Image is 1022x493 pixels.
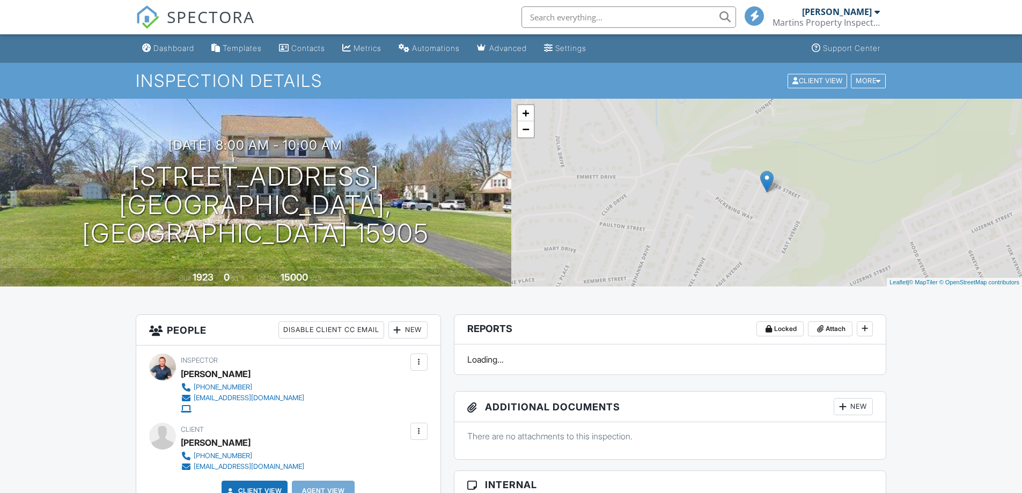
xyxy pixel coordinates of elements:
p: There are no attachments to this inspection. [467,430,873,442]
span: Lot Size [256,274,279,282]
a: SPECTORA [136,14,255,37]
div: Settings [555,43,586,53]
a: [EMAIL_ADDRESS][DOMAIN_NAME] [181,393,304,403]
div: Martins Property Inspection [773,17,880,28]
div: [PHONE_NUMBER] [194,452,252,460]
div: Automations [412,43,460,53]
a: Zoom in [518,105,534,121]
h3: Additional Documents [454,392,886,422]
div: Contacts [291,43,325,53]
a: Zoom out [518,121,534,137]
div: [EMAIL_ADDRESS][DOMAIN_NAME] [194,394,304,402]
input: Search everything... [521,6,736,28]
h1: [STREET_ADDRESS] [GEOGRAPHIC_DATA], [GEOGRAPHIC_DATA] 15905 [17,163,494,247]
div: New [388,321,428,339]
h3: [DATE] 8:00 am - 10:00 am [168,138,342,152]
div: [EMAIL_ADDRESS][DOMAIN_NAME] [194,462,304,471]
div: Client View [788,73,847,88]
a: Client View [786,76,850,84]
a: Automations (Basic) [394,39,464,58]
a: Advanced [473,39,531,58]
div: Templates [223,43,262,53]
a: Templates [207,39,266,58]
div: [PERSON_NAME] [802,6,872,17]
div: Metrics [354,43,381,53]
a: Leaflet [889,279,907,285]
div: [PERSON_NAME] [181,366,251,382]
div: Dashboard [153,43,194,53]
div: 1923 [193,271,214,283]
div: 15000 [281,271,308,283]
span: Client [181,425,204,433]
a: Dashboard [138,39,198,58]
a: © OpenStreetMap contributors [939,279,1019,285]
div: More [851,73,886,88]
span: sq.ft. [310,274,323,282]
a: Contacts [275,39,329,58]
a: © MapTiler [909,279,938,285]
h1: Inspection Details [136,71,887,90]
div: | [887,278,1022,287]
span: sq. ft. [231,274,246,282]
div: New [834,398,873,415]
div: Support Center [823,43,880,53]
a: Metrics [338,39,386,58]
div: [PERSON_NAME] [181,435,251,451]
a: Support Center [807,39,885,58]
div: Disable Client CC Email [278,321,384,339]
span: Built [179,274,191,282]
img: The Best Home Inspection Software - Spectora [136,5,159,29]
h3: People [136,315,440,345]
div: 0 [224,271,230,283]
div: [PHONE_NUMBER] [194,383,252,392]
a: [EMAIL_ADDRESS][DOMAIN_NAME] [181,461,304,472]
a: [PHONE_NUMBER] [181,382,304,393]
span: Inspector [181,356,218,364]
div: Advanced [489,43,527,53]
a: Settings [540,39,591,58]
a: [PHONE_NUMBER] [181,451,304,461]
span: SPECTORA [167,5,255,28]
